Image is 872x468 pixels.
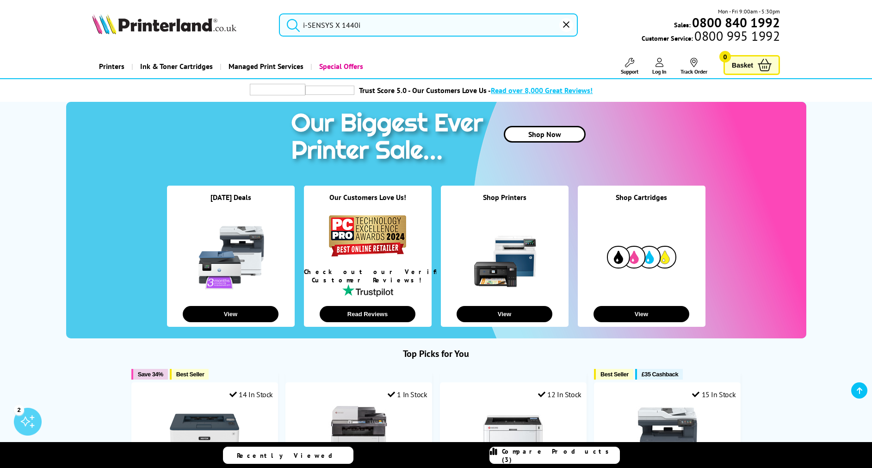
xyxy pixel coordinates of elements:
span: 0800 995 1992 [693,31,779,40]
button: £35 Cashback [635,369,683,380]
div: 14 In Stock [229,390,273,399]
img: printer sale [286,102,493,175]
button: View [457,306,552,322]
span: Log In [652,68,667,75]
a: 0800 840 1992 [691,18,780,27]
button: Best Seller [594,369,633,380]
div: Shop Cartridges [578,193,705,213]
span: Best Seller [600,371,629,378]
span: Save 34% [138,371,163,378]
img: trustpilot rating [250,84,305,95]
div: 1 In Stock [388,390,427,399]
span: Mon - Fri 9:00am - 5:30pm [718,7,780,16]
span: Customer Service: [642,31,779,43]
div: 2 [14,405,24,415]
button: Best Seller [170,369,209,380]
b: 0800 840 1992 [692,14,780,31]
span: Recently Viewed [237,451,342,460]
a: Trust Score 5.0 - Our Customers Love Us -Read over 8,000 Great Reviews! [359,86,593,95]
a: Basket 0 [724,55,780,75]
span: Ink & Toner Cartridges [140,55,213,78]
a: Ink & Toner Cartridges [131,55,220,78]
div: 12 In Stock [538,390,581,399]
span: Compare Products (3) [502,447,619,464]
a: Track Order [680,58,707,75]
a: Managed Print Services [220,55,310,78]
div: Check out our Verified Customer Reviews! [304,268,432,284]
span: 0 [719,51,731,62]
img: Printerland Logo [92,14,236,34]
span: Read over 8,000 Great Reviews! [491,86,593,95]
a: Printers [92,55,131,78]
div: Our Customers Love Us! [304,193,432,213]
button: View [183,306,278,322]
a: Special Offers [310,55,370,78]
input: Search product o [279,13,578,37]
button: View [594,306,689,322]
button: Save 34% [131,369,168,380]
a: Compare Products (3) [489,447,620,464]
a: Log In [652,58,667,75]
a: Printerland Logo [92,14,267,36]
button: Read Reviews [320,306,415,322]
div: [DATE] Deals [167,193,295,213]
a: Recently Viewed [223,447,353,464]
a: Shop Now [504,126,586,143]
img: trustpilot rating [305,86,354,95]
span: Basket [732,59,753,71]
div: 15 In Stock [692,390,736,399]
span: Best Seller [176,371,204,378]
span: £35 Cashback [642,371,678,378]
span: Sales: [674,20,691,29]
div: Shop Printers [441,193,569,213]
a: Support [621,58,638,75]
span: Support [621,68,638,75]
